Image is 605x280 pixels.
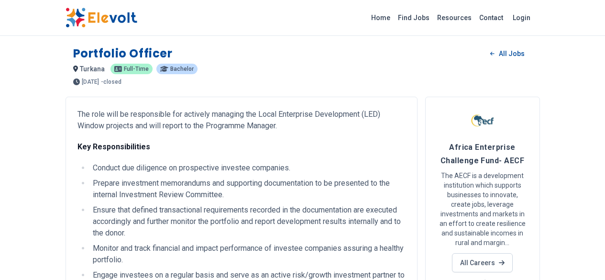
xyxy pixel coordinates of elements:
[90,204,406,239] li: Ensure that defined transactional requirements recorded in the documentation are executed accordi...
[433,10,475,25] a: Resources
[170,66,194,72] span: bachelor
[66,8,137,28] img: Elevolt
[440,143,524,165] span: Africa Enterprise Challenge Fund- AECF
[507,8,536,27] a: Login
[82,79,99,85] span: [DATE]
[90,178,406,201] li: Prepare investment memorandums and supporting documentation to be presented to the internal Inves...
[475,10,507,25] a: Contact
[77,109,406,132] p: The role will be responsible for actively managing the Local Enterprise Development (LED) Window ...
[80,65,105,73] span: turkana
[101,79,121,85] p: - closed
[367,10,394,25] a: Home
[437,171,528,247] p: The AECF is a development institution which supports businesses to innovate, create jobs, leverag...
[77,142,150,151] strong: Key Responsibilities
[483,46,532,61] a: All Jobs
[90,243,406,266] li: Monitor and track financial and impact performance of investee companies assuring a healthy portf...
[394,10,433,25] a: Find Jobs
[452,253,513,272] a: All Careers
[471,109,495,133] img: Africa Enterprise Challenge Fund- AECF
[73,46,173,61] h1: Portfolio Officer
[124,66,149,72] span: full-time
[90,162,406,174] li: Conduct due diligence on prospective investee companies.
